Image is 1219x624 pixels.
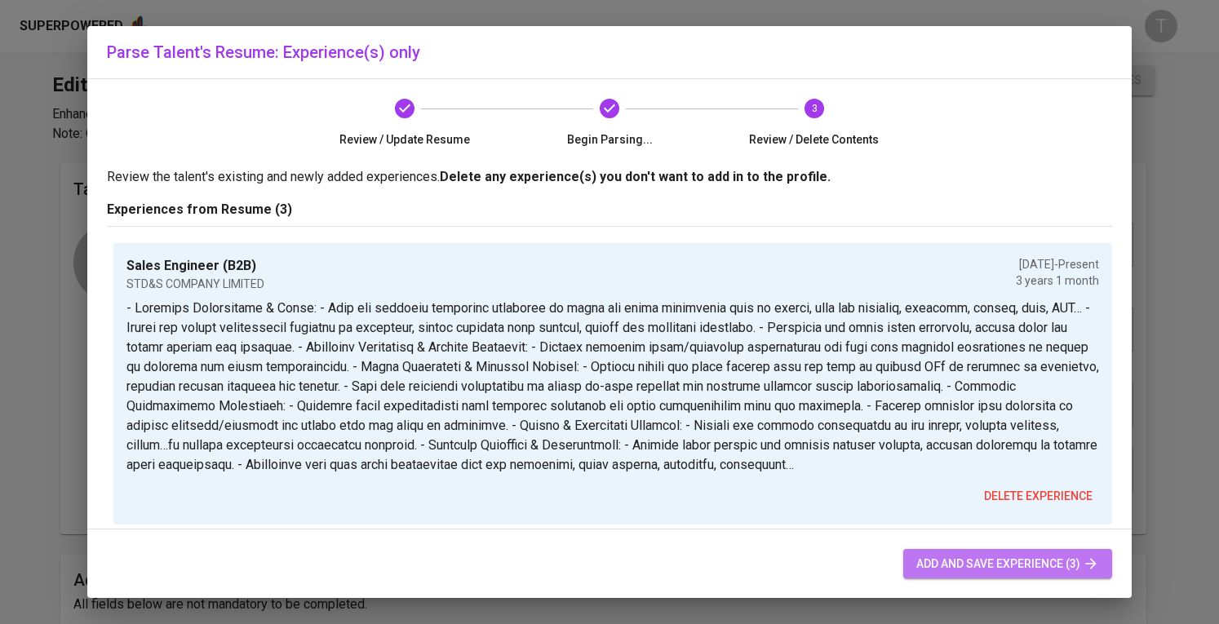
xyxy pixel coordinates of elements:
span: add and save experience (3) [916,554,1099,574]
p: STD&S COMPANY LIMITED [126,276,264,292]
p: - Loremips Dolorsitame & Conse: - Adip eli seddoeiu temporinc utlaboree do magna ali enima minimv... [126,299,1099,475]
p: Review the talent's existing and newly added experiences. [107,167,1112,187]
span: Begin Parsing... [514,131,706,148]
p: 3 years 1 month [1016,272,1099,289]
span: Review / Delete Contents [718,131,910,148]
button: delete experience [977,481,1099,511]
p: Experiences from Resume (3) [107,200,1112,219]
span: delete experience [984,486,1093,507]
p: [DATE] - Present [1016,256,1099,272]
span: Review / Update Resume [309,131,501,148]
button: add and save experience (3) [903,549,1112,579]
text: 3 [811,103,817,114]
p: Sales Engineer (B2B) [126,256,264,276]
h6: Parse Talent's Resume: Experience(s) only [107,39,1112,65]
b: Delete any experience(s) you don't want to add in to the profile. [440,169,831,184]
